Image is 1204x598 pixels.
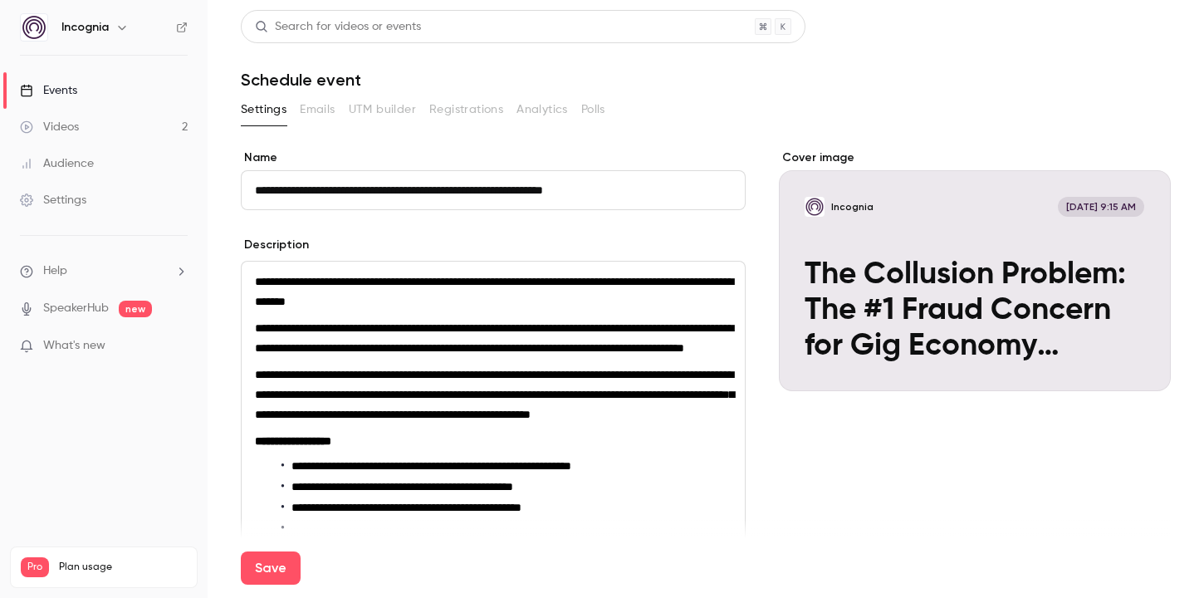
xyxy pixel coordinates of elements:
[43,337,105,355] span: What's new
[779,149,1172,391] section: Cover image
[349,101,416,119] span: UTM builder
[581,101,605,119] span: Polls
[241,96,286,123] button: Settings
[21,557,49,577] span: Pro
[20,262,188,280] li: help-dropdown-opener
[516,101,568,119] span: Analytics
[59,561,187,574] span: Plan usage
[779,149,1172,166] label: Cover image
[255,18,421,36] div: Search for videos or events
[119,301,152,317] span: new
[20,192,86,208] div: Settings
[21,14,47,41] img: Incognia
[241,551,301,585] button: Save
[429,101,503,119] span: Registrations
[61,19,109,36] h6: Incognia
[241,149,746,166] label: Name
[20,119,79,135] div: Videos
[20,82,77,99] div: Events
[43,262,67,280] span: Help
[300,101,335,119] span: Emails
[20,155,94,172] div: Audience
[241,237,309,253] label: Description
[43,300,109,317] a: SpeakerHub
[241,70,1171,90] h1: Schedule event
